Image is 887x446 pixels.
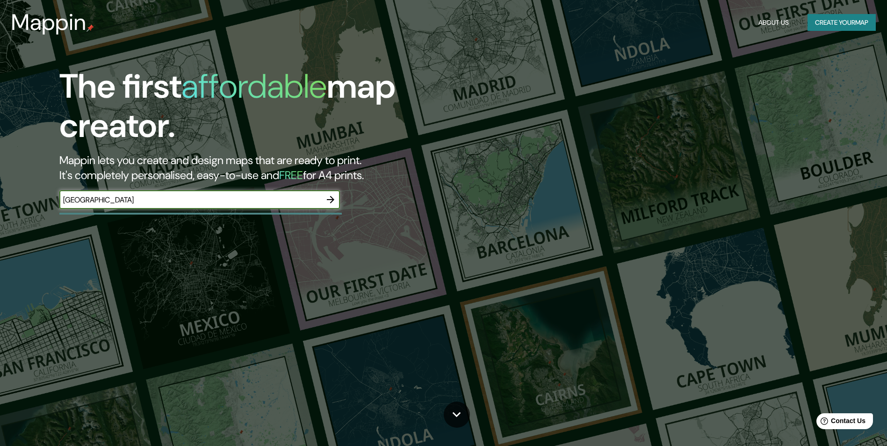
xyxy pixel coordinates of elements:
[11,9,87,36] h3: Mappin
[808,14,876,31] button: Create yourmap
[181,65,327,108] h1: affordable
[279,168,303,182] h5: FREE
[755,14,793,31] button: About Us
[804,410,877,436] iframe: Help widget launcher
[59,194,321,205] input: Choose your favourite place
[59,67,503,153] h1: The first map creator.
[59,153,503,183] h2: Mappin lets you create and design maps that are ready to print. It's completely personalised, eas...
[87,24,94,32] img: mappin-pin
